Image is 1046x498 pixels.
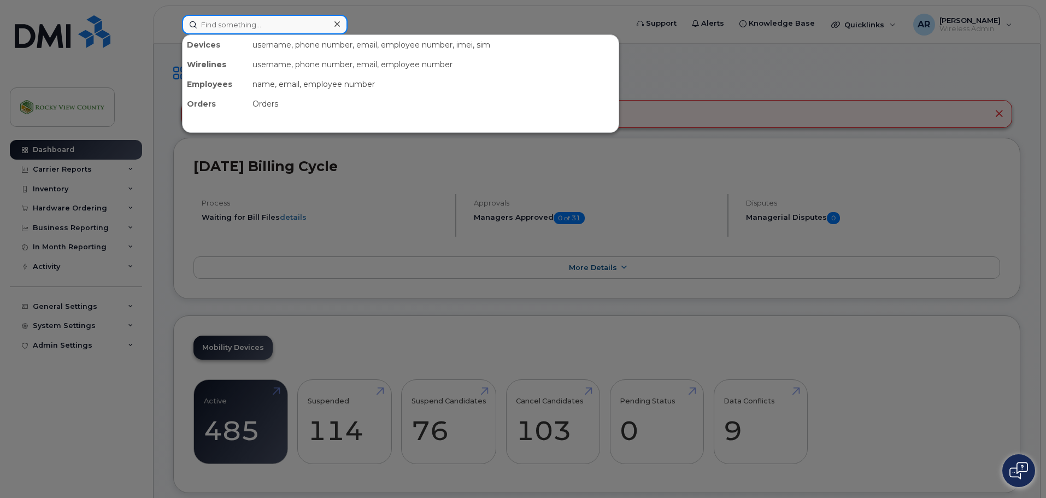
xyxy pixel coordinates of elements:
[248,35,619,55] div: username, phone number, email, employee number, imei, sim
[1009,462,1028,479] img: Open chat
[248,55,619,74] div: username, phone number, email, employee number
[248,94,619,114] div: Orders
[183,94,248,114] div: Orders
[183,74,248,94] div: Employees
[183,35,248,55] div: Devices
[248,74,619,94] div: name, email, employee number
[183,55,248,74] div: Wirelines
